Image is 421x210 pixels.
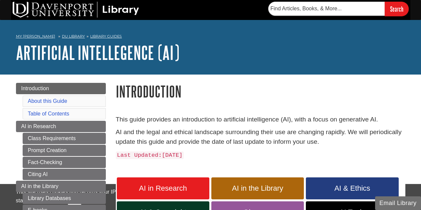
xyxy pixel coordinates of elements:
input: Search [385,2,409,16]
span: AI & Ethics [311,184,393,193]
input: Find Articles, Books, & More... [268,2,385,16]
nav: breadcrumb [16,32,405,43]
img: DU Library [13,2,139,18]
span: AI in Research [21,123,56,129]
a: Fact-Checking [23,157,106,168]
span: AI in the Library [21,183,59,189]
strong: : [158,152,162,158]
span: AI in the Library [216,184,299,193]
code: Last Updated [DATE] [116,151,184,159]
a: Introduction [16,83,106,94]
a: AI in the Library [211,177,304,199]
p: AI and the legal and ethical landscape surrounding their use are changing rapidly. We will period... [116,127,405,147]
a: AI in Research [117,177,209,199]
form: Searches DU Library's articles, books, and more [268,2,409,16]
a: Prompt Creation [23,145,106,156]
a: DU Library [62,34,85,39]
span: AI in Research [122,184,204,193]
button: Email Library [375,196,421,210]
p: This guide provides an introduction to artificial intelligence (AI), with a focus on generative AI. [116,115,405,124]
a: About this Guide [28,98,67,104]
a: AI & Ethics [306,177,398,199]
a: Class Requirements [23,133,106,144]
a: My [PERSON_NAME] [16,34,55,39]
span: Introduction [21,86,49,91]
a: Citing AI [23,169,106,180]
a: Artificial Intellegence (AI) [16,42,179,63]
a: Library Guides [90,34,122,39]
a: Table of Contents [28,111,70,116]
a: AI in the Library [16,181,106,192]
a: AI in Research [16,121,106,132]
a: Library Databases [23,193,106,204]
h1: Introduction [116,83,405,100]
